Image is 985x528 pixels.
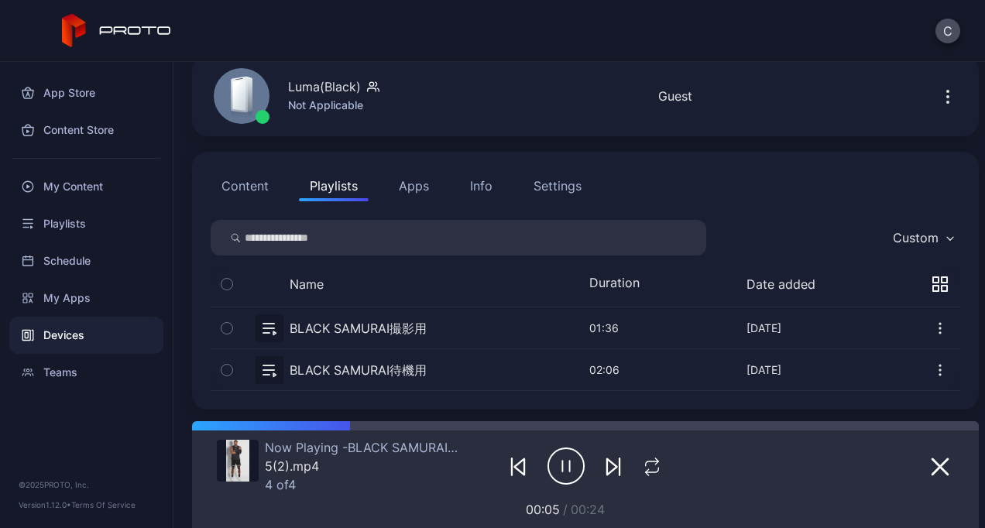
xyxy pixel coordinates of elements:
[290,276,324,292] button: Name
[9,74,163,111] a: App Store
[19,500,71,509] span: Version 1.12.0 •
[9,111,163,149] a: Content Store
[9,205,163,242] a: Playlists
[19,478,154,491] div: © 2025 PROTO, Inc.
[534,177,582,195] div: Settings
[299,170,369,201] button: Playlists
[342,440,485,455] span: BLACK SAMURAI撮影用
[893,230,939,245] div: Custom
[288,77,361,96] div: Luma(Black)
[265,477,462,492] div: 4 of 4
[470,177,492,195] div: Info
[9,317,163,354] a: Devices
[885,220,960,255] button: Custom
[526,502,560,517] span: 00:05
[9,279,163,317] a: My Apps
[9,168,163,205] a: My Content
[265,440,462,455] div: Now Playing
[935,19,960,43] button: C
[746,276,815,292] button: Date added
[589,275,651,293] div: Duration
[388,170,440,201] button: Apps
[563,502,568,517] span: /
[523,170,592,201] button: Settings
[265,458,462,474] div: 5(2).mp4
[9,242,163,279] a: Schedule
[288,96,379,115] div: Not Applicable
[658,87,692,105] div: Guest
[9,354,163,391] a: Teams
[571,502,605,517] span: 00:24
[459,170,503,201] button: Info
[71,500,136,509] a: Terms Of Service
[211,170,280,201] button: Content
